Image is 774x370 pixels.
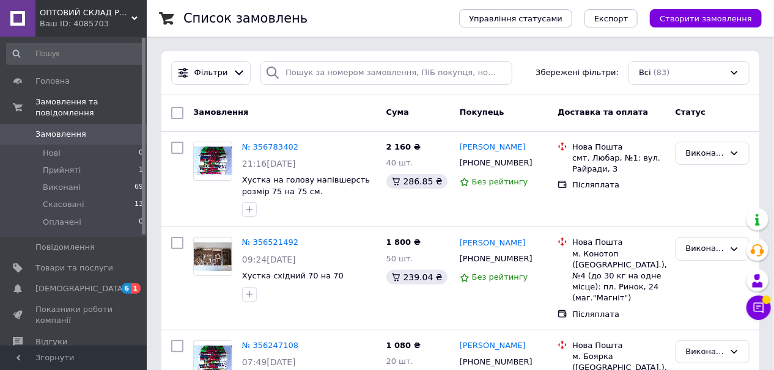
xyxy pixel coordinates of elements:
div: м. Конотоп ([GEOGRAPHIC_DATA].), №4 (до 30 кг на одне місце): пл. Ринок, 24 (маг."Магніт") [572,248,665,304]
span: Показники роботи компанії [35,304,113,326]
span: 21:16[DATE] [242,159,296,169]
span: 0 [139,148,143,159]
span: Замовлення та повідомлення [35,96,147,118]
span: Доставка та оплата [558,107,648,117]
div: Нова Пошта [572,237,665,248]
span: Замовлення [35,129,86,140]
div: Нова Пошта [572,340,665,351]
span: 20 шт. [386,357,413,366]
div: 286.85 ₴ [386,174,448,189]
span: 50 шт. [386,254,413,263]
a: Хустка східний 70 на 70 [242,271,344,280]
span: Без рейтингу [472,177,528,186]
span: Збережені фільтри: [536,67,619,79]
span: Статус [676,107,706,117]
button: Чат з покупцем [746,296,771,320]
a: [PERSON_NAME] [460,340,526,352]
span: 0 [139,217,143,228]
span: Всі [639,67,651,79]
a: Хустка на голову напівшерсть розмір 75 на 75 см. [242,175,370,196]
span: Управління статусами [469,14,562,23]
button: Управління статусами [459,9,572,27]
h1: Список замовлень [183,11,308,26]
span: Прийняті [43,165,81,176]
div: Ваш ID: 4085703 [40,18,147,29]
span: Нові [43,148,61,159]
span: Оплачені [43,217,81,228]
div: Виконано [686,147,724,160]
div: 239.04 ₴ [386,270,448,285]
a: Фото товару [193,237,232,276]
span: Експорт [594,14,628,23]
span: 6 [122,283,131,294]
img: Фото товару [194,147,232,175]
span: Покупець [460,107,504,117]
span: 09:24[DATE] [242,255,296,264]
div: Виконано [686,242,724,255]
button: Створити замовлення [650,9,762,27]
a: Фото товару [193,142,232,181]
div: [PHONE_NUMBER] [457,354,535,370]
span: 13 [135,199,143,210]
span: 2 160 ₴ [386,142,421,151]
img: Фото товару [194,242,232,271]
input: Пошук за номером замовлення, ПІБ покупця, номером телефону, Email, номером накладної [260,61,512,85]
span: (83) [654,68,670,77]
span: Головна [35,76,70,87]
span: [DEMOGRAPHIC_DATA] [35,283,126,294]
span: ОПТОВИЙ СКЛАД РИТУАЛЬНИХ ТОВАРІВ [40,7,131,18]
span: Скасовані [43,199,84,210]
a: Створити замовлення [638,13,762,23]
span: Повідомлення [35,242,95,253]
span: Фільтри [194,67,228,79]
span: Відгуки [35,336,67,347]
span: 69 [135,182,143,193]
span: Виконані [43,182,81,193]
a: [PERSON_NAME] [460,142,526,153]
span: 40 шт. [386,158,413,167]
button: Експорт [584,9,638,27]
div: [PHONE_NUMBER] [457,251,535,267]
div: Післяплата [572,180,665,190]
a: [PERSON_NAME] [460,238,526,249]
span: 1 [131,283,141,294]
span: 1 800 ₴ [386,238,421,247]
a: № 356783402 [242,142,298,151]
div: [PHONE_NUMBER] [457,155,535,171]
div: Післяплата [572,309,665,320]
span: Без рейтингу [472,272,528,281]
span: 1 [139,165,143,176]
span: Замовлення [193,107,248,117]
input: Пошук [6,43,144,65]
span: Товари та послуги [35,263,113,274]
span: Створити замовлення [660,14,752,23]
div: Нова Пошта [572,142,665,153]
div: Виконано [686,346,724,358]
span: Cума [386,107,409,117]
a: № 356247108 [242,341,298,350]
span: 07:49[DATE] [242,357,296,367]
span: 1 080 ₴ [386,341,421,350]
div: смт. Любар, №1: вул. Райради, 3 [572,153,665,175]
a: № 356521492 [242,238,298,247]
